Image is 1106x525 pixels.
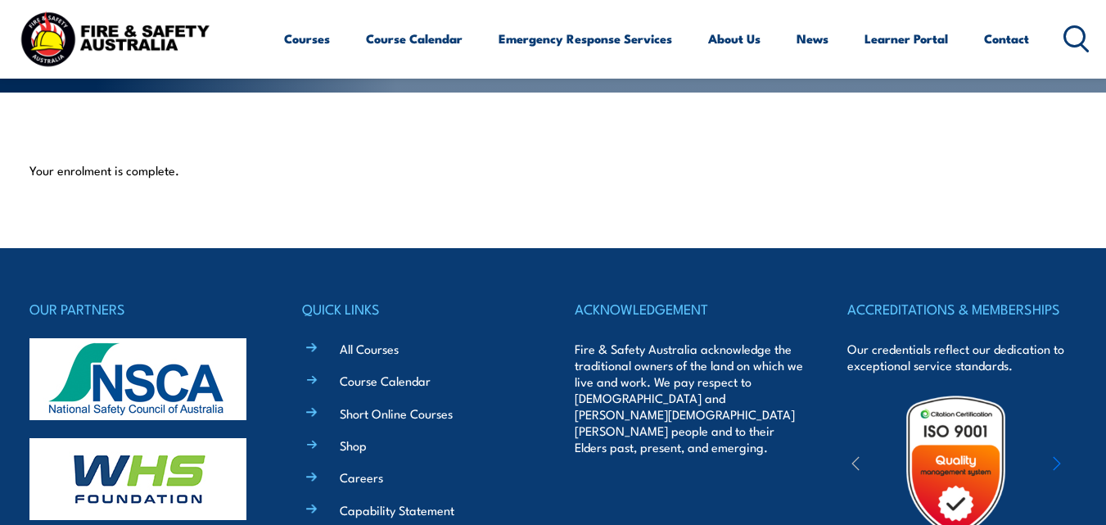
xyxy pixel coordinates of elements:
a: Capability Statement [340,501,454,518]
p: Your enrolment is complete. [29,162,1077,179]
a: About Us [708,19,761,58]
img: nsca-logo-footer [29,338,246,420]
h4: QUICK LINKS [302,297,531,320]
a: Short Online Courses [340,405,453,422]
a: All Courses [340,340,399,357]
h4: OUR PARTNERS [29,297,259,320]
a: Emergency Response Services [499,19,672,58]
a: Careers [340,468,383,486]
img: whs-logo-footer [29,438,246,520]
a: News [797,19,828,58]
h4: ACKNOWLEDGEMENT [575,297,804,320]
a: Course Calendar [366,19,463,58]
p: Our credentials reflect our dedication to exceptional service standards. [847,341,1077,373]
a: Shop [340,437,367,454]
a: Courses [284,19,330,58]
a: Learner Portal [864,19,948,58]
p: Fire & Safety Australia acknowledge the traditional owners of the land on which we live and work.... [575,341,804,455]
a: Contact [984,19,1029,58]
a: Course Calendar [340,372,431,389]
h4: ACCREDITATIONS & MEMBERSHIPS [847,297,1077,320]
